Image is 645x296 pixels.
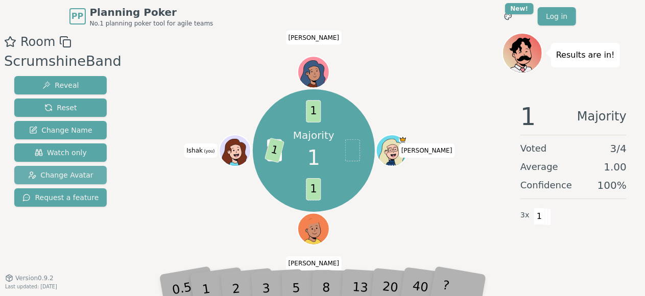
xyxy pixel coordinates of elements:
span: 3 x [520,210,530,221]
span: Request a feature [22,192,99,203]
span: 1 [307,142,320,173]
button: New! [499,7,517,26]
a: Log in [538,7,576,26]
span: Click to change your name [286,30,342,44]
span: 3 / 4 [610,141,627,156]
span: Room [20,33,55,51]
span: Watch only [35,147,87,158]
span: 1 [520,104,536,129]
span: Click to change your name [399,143,455,158]
span: Change Avatar [28,170,93,180]
span: Last updated: [DATE] [5,284,57,289]
button: Change Avatar [14,166,107,184]
span: Reveal [42,80,79,90]
span: (you) [203,149,215,154]
span: Confidence [520,178,572,192]
span: PP [71,10,83,22]
span: Susset SM is the host [399,136,407,143]
button: Reveal [14,76,107,94]
a: PPPlanning PokerNo.1 planning poker tool for agile teams [69,5,213,28]
button: Version0.9.2 [5,274,54,282]
button: Change Name [14,121,107,139]
span: Voted [520,141,547,156]
p: Results are in! [556,48,615,62]
span: 0.5 [268,139,282,162]
button: Click to change your avatar [221,136,250,165]
span: Version 0.9.2 [15,274,54,282]
span: 1 [306,178,321,201]
span: Majority [577,104,627,129]
span: Change Name [29,125,92,135]
span: No.1 planning poker tool for agile teams [90,19,213,28]
div: ScrumshineBand [4,51,122,72]
button: Reset [14,98,107,117]
span: 100 % [598,178,627,192]
span: 1 [534,208,545,225]
span: Average [520,160,558,174]
div: New! [505,3,534,14]
span: 1 [265,138,284,163]
button: Add as favourite [4,33,16,51]
p: Majority [293,128,335,142]
span: 1 [306,101,321,123]
span: 1.00 [604,160,627,174]
span: Click to change your name [184,143,217,158]
span: Reset [44,103,77,113]
button: Request a feature [14,188,107,207]
span: Planning Poker [90,5,213,19]
button: Watch only [14,143,107,162]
